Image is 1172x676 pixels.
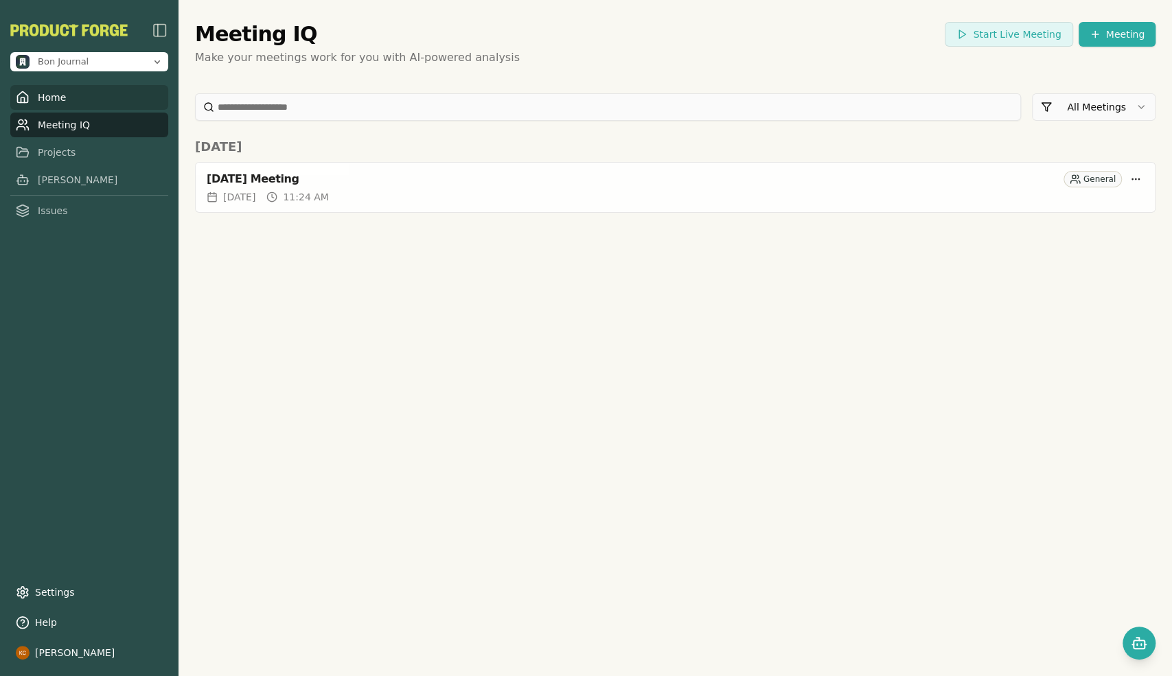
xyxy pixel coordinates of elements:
a: [PERSON_NAME] [10,167,168,192]
a: Home [10,85,168,110]
a: [DATE] MeetingGeneral[DATE]11:24 AM [195,162,1156,213]
span: 11:24 AM [283,190,328,204]
button: More options [1127,171,1144,187]
button: Start Live Meeting [945,22,1072,47]
button: Open chat [1123,627,1156,660]
a: Settings [10,580,168,605]
button: [PERSON_NAME] [10,640,168,665]
button: Help [10,610,168,635]
div: General [1064,171,1122,187]
img: sidebar [152,22,168,38]
a: Projects [10,140,168,165]
button: PF-Logo [10,24,128,36]
button: Meeting [1079,22,1156,47]
h2: [DATE] [195,137,1156,156]
div: [DATE] Meeting [207,172,1058,186]
img: Bon Journal [16,55,30,69]
a: Issues [10,198,168,223]
p: Make your meetings work for you with AI-powered analysis [195,49,1156,66]
h1: Meeting IQ [195,22,317,47]
img: profile [16,646,30,660]
span: [DATE] [223,190,255,204]
a: Meeting IQ [10,113,168,137]
button: Open organization switcher [10,52,168,71]
img: Product Forge [10,24,128,36]
span: Bon Journal [38,56,89,68]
